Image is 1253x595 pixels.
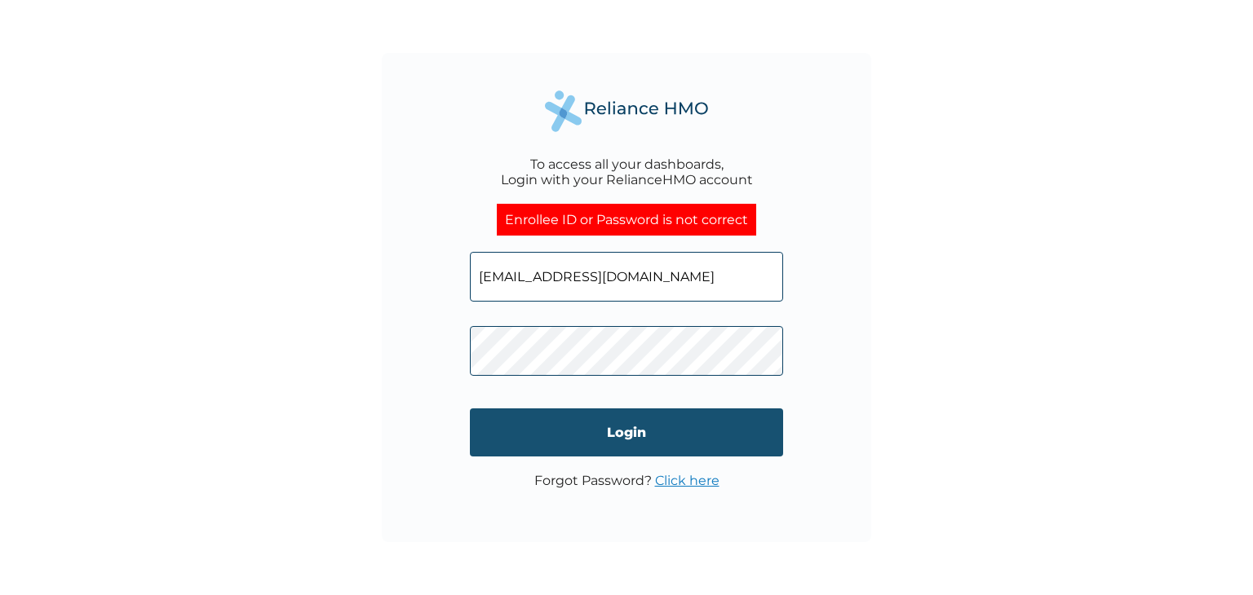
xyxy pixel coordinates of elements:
input: Login [470,408,783,456]
input: Email address or HMO ID [470,252,783,302]
img: Reliance Health's Logo [545,90,708,132]
a: Click here [655,473,719,488]
div: Enrollee ID or Password is not correct [497,204,756,236]
p: Forgot Password? [534,473,719,488]
div: To access all your dashboards, Login with your RelianceHMO account [501,156,753,187]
